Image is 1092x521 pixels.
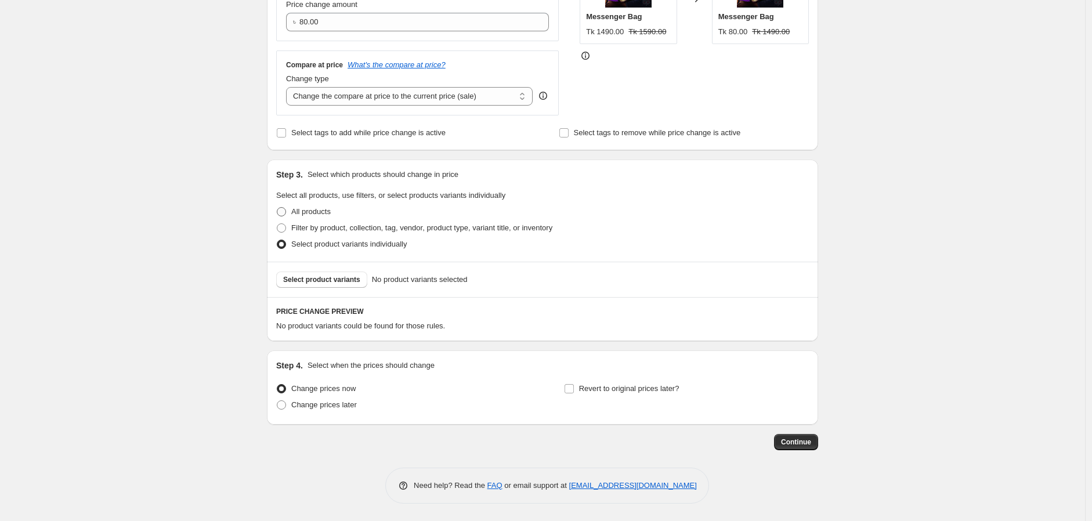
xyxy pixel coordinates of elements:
a: FAQ [487,481,502,490]
span: Continue [781,437,811,447]
span: Select all products, use filters, or select products variants individually [276,191,505,200]
h6: PRICE CHANGE PREVIEW [276,307,809,316]
span: Select product variants [283,275,360,284]
span: ৳ [293,17,296,26]
div: help [537,90,549,102]
span: No product variants could be found for those rules. [276,321,445,330]
span: Change prices now [291,384,356,393]
span: or email support at [502,481,569,490]
span: Messenger Bag [718,12,774,21]
span: Messenger Bag [586,12,642,21]
span: Revert to original prices later? [579,384,679,393]
span: All products [291,207,331,216]
strike: Tk 1490.00 [752,26,790,38]
button: What's the compare at price? [348,60,446,69]
span: Filter by product, collection, tag, vendor, product type, variant title, or inventory [291,223,552,232]
a: [EMAIL_ADDRESS][DOMAIN_NAME] [569,481,697,490]
span: Change prices later [291,400,357,409]
h3: Compare at price [286,60,343,70]
h2: Step 4. [276,360,303,371]
div: Tk 1490.00 [586,26,624,38]
span: Change type [286,74,329,83]
h2: Step 3. [276,169,303,180]
button: Select product variants [276,272,367,288]
div: Tk 80.00 [718,26,748,38]
span: Need help? Read the [414,481,487,490]
p: Select which products should change in price [308,169,458,180]
button: Continue [774,434,818,450]
input: 80.00 [299,13,531,31]
strike: Tk 1590.00 [628,26,666,38]
span: Select tags to add while price change is active [291,128,446,137]
span: Select product variants individually [291,240,407,248]
p: Select when the prices should change [308,360,435,371]
span: No product variants selected [372,274,468,285]
span: Select tags to remove while price change is active [574,128,741,137]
